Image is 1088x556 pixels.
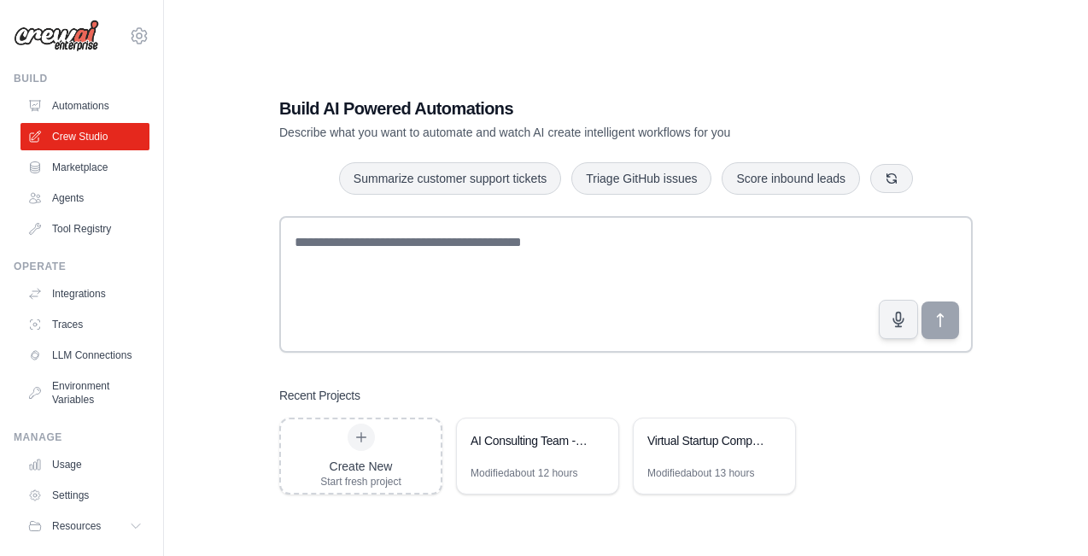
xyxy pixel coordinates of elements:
button: Triage GitHub issues [571,162,711,195]
button: Get new suggestions [870,164,913,193]
button: Resources [20,512,149,540]
a: Integrations [20,280,149,307]
img: Logo [14,20,99,52]
div: Start fresh project [320,475,401,489]
div: Operate [14,260,149,273]
a: LLM Connections [20,342,149,369]
a: Automations [20,92,149,120]
a: Environment Variables [20,372,149,413]
a: Traces [20,311,149,338]
div: Create New [320,458,401,475]
div: Modified about 13 hours [647,466,754,480]
button: Summarize customer support tickets [339,162,561,195]
a: Tool Registry [20,215,149,243]
button: Score inbound leads [722,162,860,195]
div: AI Consulting Team - Strategic Business Advisory [471,432,588,449]
div: Manage [14,430,149,444]
div: Build [14,72,149,85]
p: Describe what you want to automate and watch AI create intelligent workflows for you [279,124,853,141]
span: Resources [52,519,101,533]
button: Click to speak your automation idea [879,300,918,339]
a: Marketplace [20,154,149,181]
a: Settings [20,482,149,509]
div: Modified about 12 hours [471,466,577,480]
a: Usage [20,451,149,478]
h1: Build AI Powered Automations [279,97,853,120]
h3: Recent Projects [279,387,360,404]
a: Agents [20,184,149,212]
div: Virtual Startup Company [647,432,764,449]
a: Crew Studio [20,123,149,150]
